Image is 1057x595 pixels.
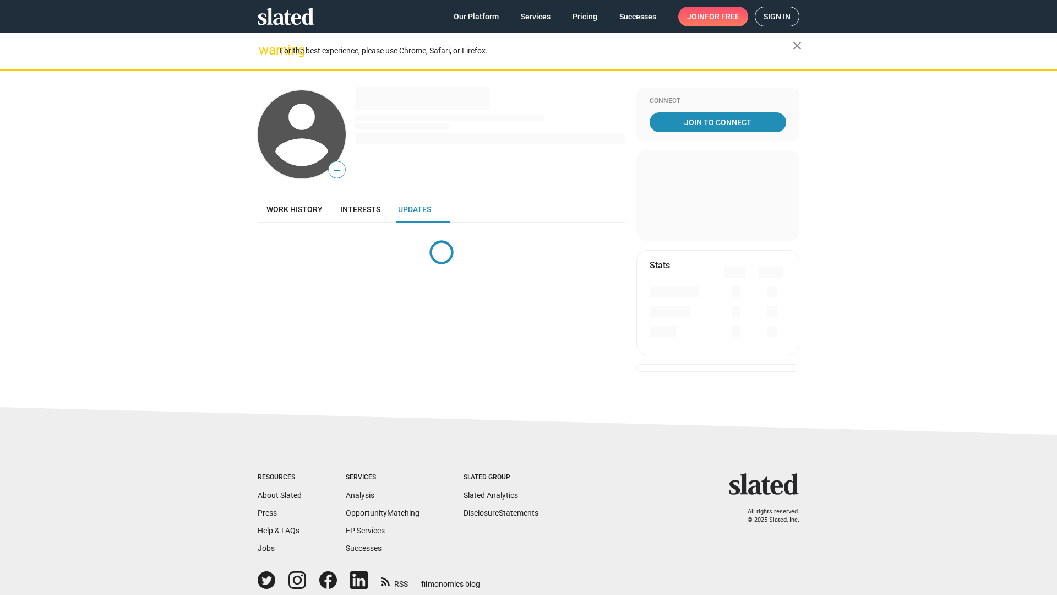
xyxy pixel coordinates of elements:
div: Resources [258,473,302,482]
a: Help & FAQs [258,526,299,535]
span: Services [521,7,551,26]
a: RSS [381,572,408,589]
span: — [329,163,345,177]
span: Join [687,7,739,26]
mat-icon: warning [259,44,272,57]
span: Successes [619,7,656,26]
a: Interests [331,196,389,223]
a: Updates [389,196,440,223]
mat-icon: close [791,39,804,52]
a: Successes [611,7,665,26]
span: film [421,580,434,588]
a: Analysis [346,491,374,500]
a: filmonomics blog [421,570,480,589]
span: Updates [398,205,431,214]
span: Our Platform [454,7,499,26]
a: Join To Connect [650,112,786,132]
span: for free [705,7,739,26]
span: Sign in [764,7,791,26]
a: OpportunityMatching [346,509,419,517]
a: EP Services [346,526,385,535]
a: Jobs [258,544,275,553]
a: Successes [346,544,382,553]
mat-card-title: Stats [650,259,670,271]
a: Pricing [564,7,606,26]
div: Slated Group [464,473,538,482]
a: Our Platform [445,7,508,26]
div: For the best experience, please use Chrome, Safari, or Firefox. [280,44,793,58]
div: Connect [650,97,786,106]
a: Work history [258,196,331,223]
a: DisclosureStatements [464,509,538,517]
a: Joinfor free [678,7,748,26]
div: Services [346,473,419,482]
a: Slated Analytics [464,491,518,500]
p: All rights reserved. © 2025 Slated, Inc. [736,508,799,524]
a: About Slated [258,491,302,500]
a: Services [512,7,559,26]
a: Sign in [755,7,799,26]
span: Pricing [573,7,597,26]
span: Work history [266,205,323,214]
a: Press [258,509,277,517]
span: Interests [340,205,380,214]
span: Join To Connect [652,112,784,132]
